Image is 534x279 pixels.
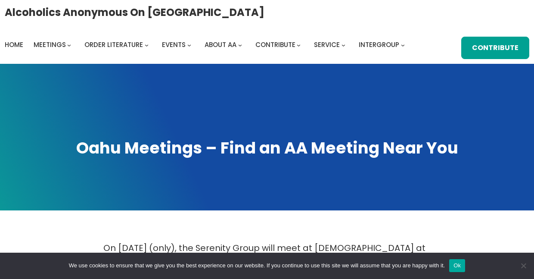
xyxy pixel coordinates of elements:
[5,3,264,22] a: Alcoholics Anonymous on [GEOGRAPHIC_DATA]
[162,40,186,49] span: Events
[5,39,408,51] nav: Intergroup
[5,40,23,49] span: Home
[342,43,345,47] button: Service submenu
[205,40,236,49] span: About AA
[145,43,149,47] button: Order Literature submenu
[255,39,295,51] a: Contribute
[401,43,405,47] button: Intergroup submenu
[34,40,66,49] span: Meetings
[314,40,340,49] span: Service
[5,39,23,51] a: Home
[449,259,465,272] button: Ok
[162,39,186,51] a: Events
[34,39,66,51] a: Meetings
[103,241,431,270] p: On [DATE] (only), the Serenity Group will meet at [DEMOGRAPHIC_DATA] at [STREET_ADDRESS], the sam...
[461,37,529,59] a: Contribute
[187,43,191,47] button: Events submenu
[314,39,340,51] a: Service
[9,137,525,159] h1: Oahu Meetings – Find an AA Meeting Near You
[69,261,445,270] span: We use cookies to ensure that we give you the best experience on our website. If you continue to ...
[519,261,528,270] span: No
[238,43,242,47] button: About AA submenu
[84,40,143,49] span: Order Literature
[205,39,236,51] a: About AA
[67,43,71,47] button: Meetings submenu
[297,43,301,47] button: Contribute submenu
[359,40,399,49] span: Intergroup
[255,40,295,49] span: Contribute
[359,39,399,51] a: Intergroup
